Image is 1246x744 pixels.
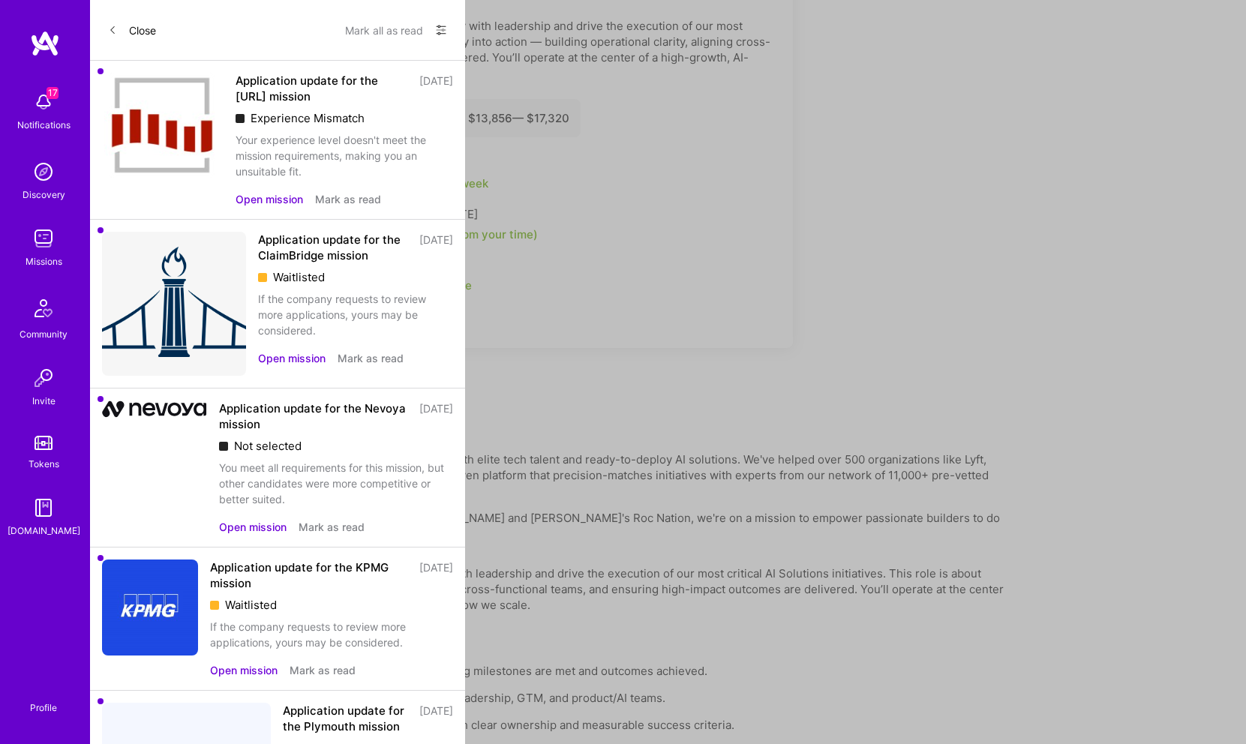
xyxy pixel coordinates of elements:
img: Invite [29,363,59,393]
button: Open mission [236,191,303,207]
div: If the company requests to review more applications, yours may be considered. [210,619,453,650]
div: If the company requests to review more applications, yours may be considered. [258,291,453,338]
div: Application update for the KPMG mission [210,559,410,591]
div: Tokens [29,456,59,472]
button: Mark as read [338,350,404,366]
div: Missions [26,253,62,269]
div: [DATE] [419,73,453,104]
div: Application update for the Nevoya mission [219,400,410,432]
img: guide book [29,493,59,523]
img: discovery [29,157,59,187]
button: Open mission [258,350,326,366]
button: Close [108,18,156,42]
a: Profile [25,684,62,714]
img: Company Logo [102,232,246,376]
div: Application update for the Plymouth mission [283,703,410,734]
img: tokens [35,436,53,450]
div: [DATE] [419,400,453,432]
button: Mark as read [290,662,356,678]
div: Invite [32,393,56,409]
div: [DOMAIN_NAME] [8,523,80,538]
img: Company Logo [102,73,224,179]
div: Application update for the [URL] mission [236,73,410,104]
img: logo [30,30,60,57]
div: Not selected [219,438,453,454]
div: Waitlisted [210,597,453,613]
img: teamwork [29,223,59,253]
img: Community [26,290,62,326]
div: Application update for the ClaimBridge mission [258,232,410,263]
button: Mark as read [299,519,365,535]
img: Company Logo [102,400,207,418]
div: Community [20,326,68,342]
div: Notifications [17,117,71,133]
button: Open mission [219,519,287,535]
div: Your experience level doesn't meet the mission requirements, making you an unsuitable fit. [236,132,453,179]
button: Mark all as read [345,18,423,42]
div: Experience Mismatch [236,110,453,126]
button: Open mission [210,662,278,678]
div: [DATE] [419,232,453,263]
img: Company Logo [102,559,198,655]
div: Waitlisted [258,269,453,285]
div: You meet all requirements for this mission, but other candidates were more competitive or better ... [219,460,453,507]
div: Discovery [23,187,65,202]
div: [DATE] [419,703,453,734]
button: Mark as read [315,191,381,207]
div: Profile [30,700,57,714]
img: bell [29,87,59,117]
div: [DATE] [419,559,453,591]
span: 17 [47,87,59,99]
